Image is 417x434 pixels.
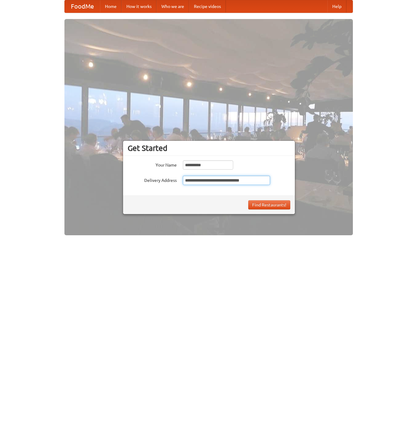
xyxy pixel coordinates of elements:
a: Who we are [156,0,189,13]
a: How it works [122,0,156,13]
button: Find Restaurants! [248,200,290,209]
a: Home [100,0,122,13]
label: Your Name [128,160,177,168]
label: Delivery Address [128,176,177,183]
a: Help [327,0,346,13]
h3: Get Started [128,144,290,153]
a: FoodMe [65,0,100,13]
a: Recipe videos [189,0,226,13]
